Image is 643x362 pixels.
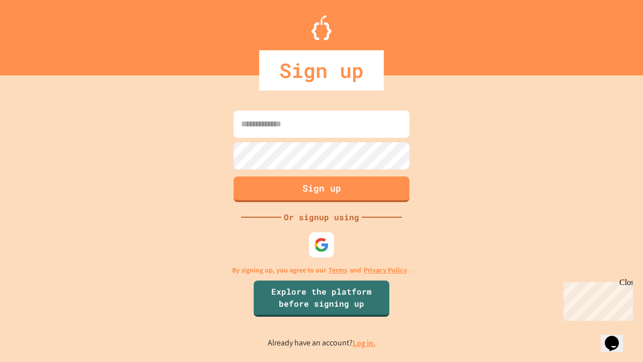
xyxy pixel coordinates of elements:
[329,265,347,276] a: Terms
[353,338,376,348] a: Log in.
[268,337,376,349] p: Already have an account?
[281,211,362,223] div: Or signup using
[314,237,329,252] img: google-icon.svg
[4,4,69,64] div: Chat with us now!Close
[254,281,389,317] a: Explore the platform before signing up
[311,15,332,40] img: Logo.svg
[234,176,409,202] button: Sign up
[232,265,411,276] p: By signing up, you agree to our and .
[259,50,384,90] div: Sign up
[364,265,407,276] a: Privacy Policy
[560,278,633,321] iframe: chat widget
[601,322,633,352] iframe: chat widget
